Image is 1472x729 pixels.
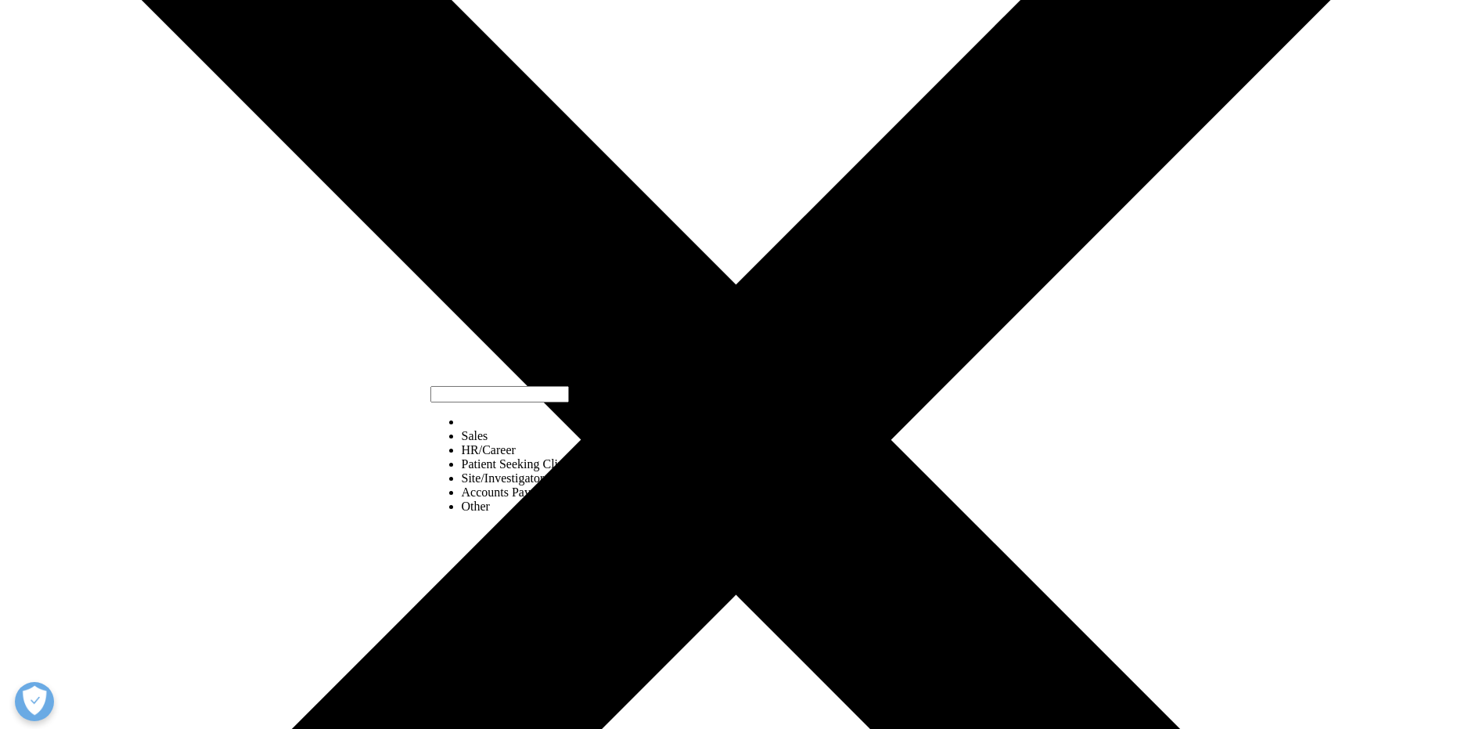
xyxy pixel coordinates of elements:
button: Open Preferences [15,682,54,721]
li: HR/Career [462,443,614,457]
li: Accounts Payable/Receivable [462,485,614,500]
li: Sales [462,429,614,443]
li: Site/Investigator Waiting List [462,471,614,485]
li: Patient Seeking Clinical Trials [462,457,614,471]
li: Other [462,500,614,514]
